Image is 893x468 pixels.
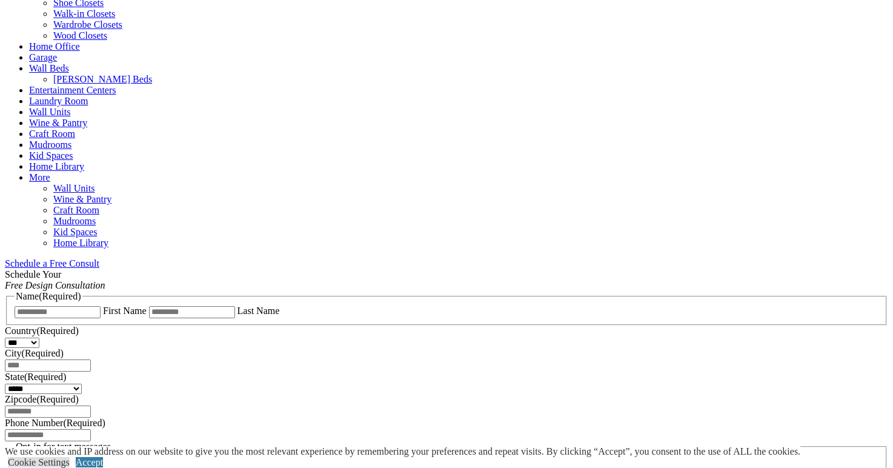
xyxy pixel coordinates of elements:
legend: Opt-in for text messages [15,441,112,452]
a: Wardrobe Closets [53,19,122,30]
em: Free Design Consultation [5,280,105,290]
a: Walk-in Closets [53,8,115,19]
a: Wine & Pantry [29,118,87,128]
span: (Required) [63,418,105,428]
span: (Required) [24,372,66,382]
label: Zipcode [5,394,79,404]
span: (Required) [22,348,64,358]
label: Last Name [237,306,280,316]
legend: Name [15,291,82,302]
a: More menu text will display only on big screen [29,172,50,182]
a: Wood Closets [53,30,107,41]
a: Cookie Settings [8,457,70,467]
a: Wine & Pantry [53,194,111,204]
a: Entertainment Centers [29,85,116,95]
div: We use cookies and IP address on our website to give you the most relevant experience by remember... [5,446,800,457]
label: State [5,372,66,382]
a: Wall Units [29,107,70,117]
a: Mudrooms [29,139,71,150]
a: Home Office [29,41,80,52]
span: Schedule Your [5,269,105,290]
a: Garage [29,52,57,62]
a: Laundry Room [29,96,88,106]
span: (Required) [36,394,78,404]
a: Wall Units [53,183,95,193]
a: Accept [76,457,103,467]
a: Wall Beds [29,63,69,73]
a: Schedule a Free Consult (opens a dropdown menu) [5,258,99,269]
a: Craft Room [29,129,75,139]
a: Kid Spaces [53,227,97,237]
label: First Name [103,306,147,316]
a: Home Library [29,161,84,172]
span: (Required) [36,326,78,336]
label: Phone Number [5,418,105,428]
a: Kid Spaces [29,150,73,161]
a: [PERSON_NAME] Beds [53,74,152,84]
a: Craft Room [53,205,99,215]
a: Home Library [53,238,108,248]
label: Country [5,326,79,336]
label: City [5,348,64,358]
span: (Required) [39,291,81,301]
a: Mudrooms [53,216,96,226]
